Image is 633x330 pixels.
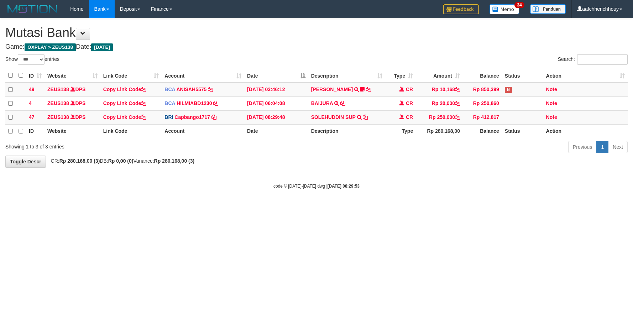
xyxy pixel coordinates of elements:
[29,100,32,106] span: 4
[244,96,308,110] td: [DATE] 06:04:08
[177,100,212,106] a: HILMIABD1230
[514,2,524,8] span: 34
[463,96,502,110] td: Rp 250,860
[29,87,35,92] span: 49
[502,69,543,83] th: Status
[416,110,463,124] td: Rp 250,000
[213,100,218,106] a: Copy HILMIABD1230 to clipboard
[5,156,46,168] a: Toggle Descr
[45,83,100,97] td: DPS
[100,69,162,83] th: Link Code: activate to sort column ascending
[406,87,413,92] span: CR
[463,69,502,83] th: Balance
[416,83,463,97] td: Rp 10,168
[174,114,210,120] a: Capbango1717
[406,114,413,120] span: CR
[176,87,206,92] a: ANISAH5575
[103,100,146,106] a: Copy Link Code
[463,124,502,138] th: Balance
[29,114,35,120] span: 47
[45,110,100,124] td: DPS
[416,69,463,83] th: Amount: activate to sort column ascending
[463,110,502,124] td: Rp 412,817
[91,43,113,51] span: [DATE]
[26,69,45,83] th: ID: activate to sort column ascending
[244,69,308,83] th: Date: activate to sort column descending
[164,87,175,92] span: BCA
[100,124,162,138] th: Link Code
[47,87,69,92] a: ZEUS138
[244,124,308,138] th: Date
[502,124,543,138] th: Status
[26,124,45,138] th: ID
[164,114,173,120] span: BRI
[546,114,557,120] a: Note
[546,100,557,106] a: Note
[543,69,628,83] th: Action: activate to sort column ascending
[530,4,566,14] img: panduan.png
[5,4,59,14] img: MOTION_logo.png
[596,141,608,153] a: 1
[154,158,195,164] strong: Rp 280.168,00 (3)
[5,43,628,51] h4: Game: Date:
[47,114,69,120] a: ZEUS138
[311,87,353,92] a: [PERSON_NAME]
[244,83,308,97] td: [DATE] 03:46:12
[455,114,460,120] a: Copy Rp 250,000 to clipboard
[363,114,368,120] a: Copy SOLEHUDDIN SUP to clipboard
[505,87,512,93] span: Has Note
[211,114,216,120] a: Copy Capbango1717 to clipboard
[406,100,413,106] span: CR
[455,87,460,92] a: Copy Rp 10,168 to clipboard
[311,100,333,106] a: BAIJURA
[340,100,345,106] a: Copy BAIJURA to clipboard
[162,69,244,83] th: Account: activate to sort column ascending
[25,43,76,51] span: OXPLAY > ZEUS138
[208,87,213,92] a: Copy ANISAH5575 to clipboard
[47,158,195,164] span: CR: DB: Variance:
[59,158,100,164] strong: Rp 280.168,00 (3)
[244,110,308,124] td: [DATE] 08:29:48
[108,158,134,164] strong: Rp 0,00 (0)
[558,54,628,65] label: Search:
[490,4,519,14] img: Button%20Memo.svg
[45,124,100,138] th: Website
[455,100,460,106] a: Copy Rp 20,000 to clipboard
[543,124,628,138] th: Action
[385,69,416,83] th: Type: activate to sort column ascending
[47,100,69,106] a: ZEUS138
[416,96,463,110] td: Rp 20,000
[311,114,356,120] a: SOLEHUDDIN SUP
[385,124,416,138] th: Type
[463,83,502,97] td: Rp 850,399
[308,69,386,83] th: Description: activate to sort column ascending
[568,141,597,153] a: Previous
[366,87,371,92] a: Copy INA PAUJANAH to clipboard
[18,54,45,65] select: Showentries
[608,141,628,153] a: Next
[416,124,463,138] th: Rp 280.168,00
[5,26,628,40] h1: Mutasi Bank
[546,87,557,92] a: Note
[5,54,59,65] label: Show entries
[308,124,386,138] th: Description
[5,140,258,150] div: Showing 1 to 3 of 3 entries
[45,96,100,110] td: DPS
[45,69,100,83] th: Website: activate to sort column ascending
[328,184,360,189] strong: [DATE] 08:29:53
[162,124,244,138] th: Account
[443,4,479,14] img: Feedback.jpg
[103,114,146,120] a: Copy Link Code
[164,100,175,106] span: BCA
[273,184,360,189] small: code © [DATE]-[DATE] dwg |
[103,87,146,92] a: Copy Link Code
[577,54,628,65] input: Search:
